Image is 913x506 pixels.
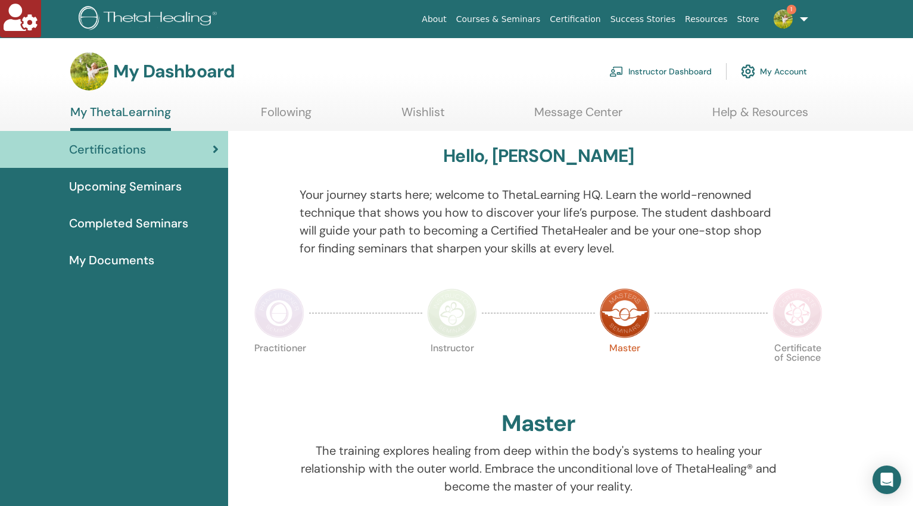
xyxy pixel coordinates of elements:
[451,8,546,30] a: Courses & Seminars
[300,186,778,257] p: Your journey starts here; welcome to ThetaLearning HQ. Learn the world-renowned technique that sh...
[741,61,755,82] img: cog.svg
[254,288,304,338] img: Practitioner
[609,66,624,77] img: chalkboard-teacher.svg
[534,105,622,128] a: Message Center
[741,58,807,85] a: My Account
[69,214,188,232] span: Completed Seminars
[254,343,304,393] p: Practitioner
[609,58,712,85] a: Instructor Dashboard
[69,140,146,158] span: Certifications
[606,8,680,30] a: Success Stories
[787,5,796,14] span: 1
[712,105,808,128] a: Help & Resources
[774,10,793,29] img: default.jpg
[772,288,822,338] img: Certificate of Science
[417,8,451,30] a: About
[501,410,575,438] h2: Master
[113,61,235,82] h3: My Dashboard
[443,145,634,167] h3: Hello, [PERSON_NAME]
[70,105,171,131] a: My ThetaLearning
[600,343,650,393] p: Master
[873,466,901,494] div: Open Intercom Messenger
[427,343,477,393] p: Instructor
[772,343,822,393] p: Certificate of Science
[69,177,182,195] span: Upcoming Seminars
[401,105,445,128] a: Wishlist
[600,288,650,338] img: Master
[545,8,605,30] a: Certification
[69,251,154,269] span: My Documents
[680,8,733,30] a: Resources
[300,442,778,495] p: The training explores healing from deep within the body's systems to healing your relationship wi...
[70,52,108,90] img: default.jpg
[733,8,764,30] a: Store
[79,6,221,33] img: logo.png
[261,105,311,128] a: Following
[427,288,477,338] img: Instructor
